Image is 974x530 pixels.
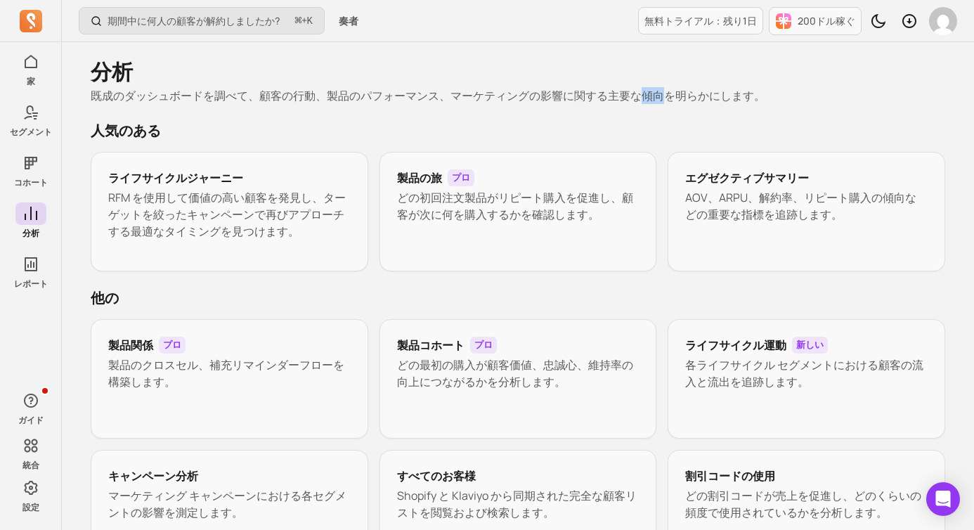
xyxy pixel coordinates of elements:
font: 家 [27,75,35,87]
font: どの割引コードが売上を促進し、どのくらいの頻度で使用されているかを分析します。 [685,488,921,520]
font: キャンペーン分析 [108,468,198,484]
img: アバター [929,7,957,35]
div: インターコムメッセンジャーを開く [926,482,960,516]
a: 製品コホートプロどの最初の購入が顧客価値、忠誠心、維持率の向上につながるかを分析します。 [379,319,657,439]
kbd: K [307,15,313,27]
font: エグゼクティブサマリー [685,170,809,186]
font: Shopify と Klaviyo から同期された完全な顧客リストを閲覧および検索します。 [397,488,637,520]
font: ガイド [18,414,44,426]
button: ガイド [15,387,46,429]
button: ダークモードを切り替える [864,7,892,35]
font: プロ [452,171,470,183]
font: 統合 [22,459,39,471]
font: 設定 [22,501,39,513]
font: 割引コードの使用 [685,468,775,484]
font: 製品の旅 [397,170,442,186]
font: 分析 [22,227,39,239]
font: 新しい [796,338,824,351]
font: どの初回注文製品がリピート購入を促進し、顧客が次に何を購入するかを確認します。 [397,190,633,222]
button: 期間中に何人の顧客が解約しましたか?⌘+K [79,7,325,34]
font: AOV、ARPU、解約率、リピート購入の傾向などの重要な指標を追跡します。 [685,190,916,222]
font: 人気のある [91,121,161,140]
font: 製品コホート [397,337,465,353]
kbd: ⌘ [294,13,302,30]
font: 各ライフサイクル セグメントにおける顧客の流入と流出を追跡します。 [685,357,923,389]
a: ライフサイクルジャーニーRFM を使用して価値の高い顧客を発見し、ターゲットを絞ったキャンペーンで再びアプローチする最適なタイミングを見つけます。 [91,152,368,271]
font: 他の [91,288,119,307]
font: 既成のダッシュボードを調べて、顧客の行動、製品のパフォーマンス、マーケティングの影響に関する主要な傾向を明らかにします。 [91,88,765,103]
font: 奏者 [339,14,358,27]
font: 200ドル稼ぐ [798,14,855,27]
a: 製品関係プロ製品のクロスセル、補充リマインダーフローを構築します。 [91,319,368,439]
font: どの最初の購入が顧客価値、忠誠心、維持率の向上につながるかを分析します。 [397,357,633,389]
font: マーケティング キャンペーンにおける各セグメントの影響を測定します。 [108,488,346,520]
font: 製品のクロスセル、補充リマインダーフローを構築します。 [108,357,344,389]
font: RFM を使用して価値の高い顧客を発見し、ターゲットを絞ったキャンペーンで再びアプローチする最適なタイミングを見つけます。 [108,190,346,239]
font: ライフサイクル運動 [685,337,786,353]
button: 奏者 [330,8,367,34]
font: すべてのお客様 [397,468,476,484]
button: 200ドル稼ぐ [769,7,862,35]
font: レポート [14,278,48,290]
a: エグゼクティブサマリーAOV、ARPU、解約率、リピート購入の傾向などの重要な指標を追跡します。 [668,152,945,271]
a: ライフサイクル運動新しい各ライフサイクル セグメントにおける顧客の流入と流出を追跡します。 [668,319,945,439]
font: プロ [474,338,493,351]
font: 分析 [91,57,133,86]
font: 期間中に何人の顧客が解約しましたか? [108,14,280,27]
font: ライフサイクルジャーニー [108,170,243,186]
font: コホート [14,176,48,188]
font: プロ [163,338,181,351]
font: 製品関係 [108,337,153,353]
font: セグメント [10,126,52,138]
a: 製品の旅プロどの初回注文製品がリピート購入を促進し、顧客が次に何を購入するかを確認します。 [379,152,657,271]
a: 無料トライアル：残り1日 [638,7,763,34]
font: + [301,13,307,27]
font: 無料トライアル：残り1日 [644,14,757,27]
